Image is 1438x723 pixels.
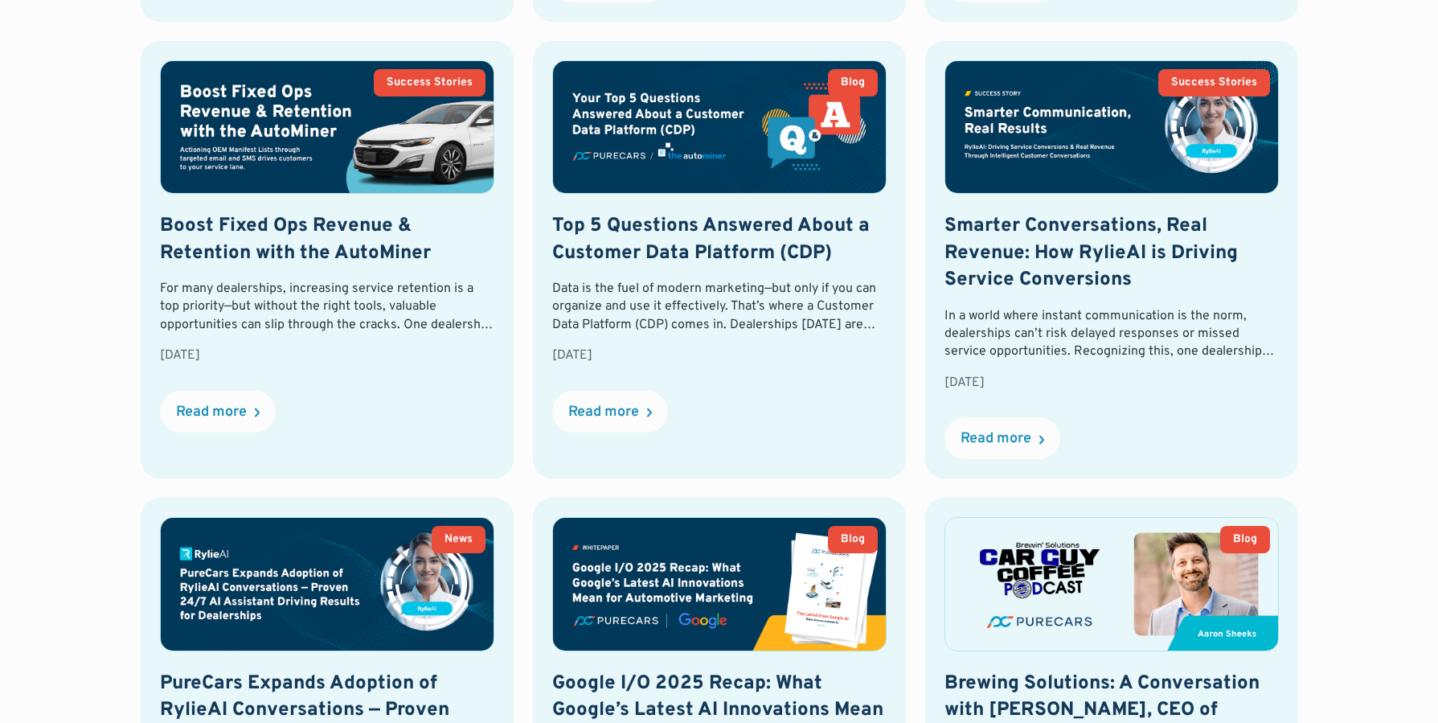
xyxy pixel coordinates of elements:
div: Success Stories [1171,77,1257,88]
div: News [445,534,473,545]
div: Data is the fuel of modern marketing—but only if you can organize and use it effectively. That’s ... [552,280,887,334]
div: Blog [841,534,865,545]
div: Read more [961,432,1031,446]
div: [DATE] [552,347,887,364]
h2: Smarter Conversations, Real Revenue: How RylieAI is Driving Service Conversions [944,213,1279,294]
div: Blog [841,77,865,88]
div: For many dealerships, increasing service retention is a top priority—but without the right tools,... [160,280,494,334]
div: Success Stories [387,77,473,88]
div: Read more [568,405,639,420]
h2: Boost Fixed Ops Revenue & Retention with the AutoMiner [160,213,494,267]
a: Success StoriesBoost Fixed Ops Revenue & Retention with the AutoMinerFor many dealerships, increa... [141,41,514,479]
div: Blog [1233,534,1257,545]
div: Read more [176,405,247,420]
h2: Top 5 Questions Answered About a Customer Data Platform (CDP) [552,213,887,267]
div: [DATE] [160,347,494,364]
div: [DATE] [944,374,1279,392]
div: In a world where instant communication is the norm, dealerships can’t risk delayed responses or m... [944,307,1279,361]
a: BlogTop 5 Questions Answered About a Customer Data Platform (CDP)Data is the fuel of modern marke... [533,41,906,479]
a: Success StoriesSmarter Conversations, Real Revenue: How RylieAI is Driving Service ConversionsIn ... [925,41,1298,479]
